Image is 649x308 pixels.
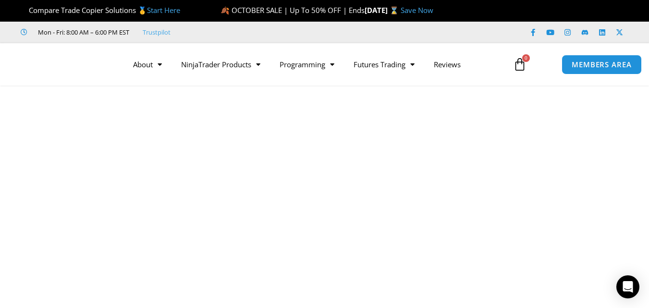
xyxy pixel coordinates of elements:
[36,26,129,38] span: Mon - Fri: 8:00 AM – 6:00 PM EST
[522,54,530,62] span: 0
[365,5,401,15] strong: [DATE] ⌛
[616,275,639,298] div: Open Intercom Messenger
[562,55,642,74] a: MEMBERS AREA
[572,61,632,68] span: MEMBERS AREA
[123,53,171,75] a: About
[143,26,171,38] a: Trustpilot
[147,5,180,15] a: Start Here
[13,47,116,82] img: LogoAI | Affordable Indicators – NinjaTrader
[220,5,365,15] span: 🍂 OCTOBER SALE | Up To 50% OFF | Ends
[499,50,541,78] a: 0
[21,7,28,14] img: 🏆
[21,5,180,15] span: Compare Trade Copier Solutions 🥇
[401,5,433,15] a: Save Now
[344,53,424,75] a: Futures Trading
[270,53,344,75] a: Programming
[171,53,270,75] a: NinjaTrader Products
[424,53,470,75] a: Reviews
[123,53,506,75] nav: Menu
